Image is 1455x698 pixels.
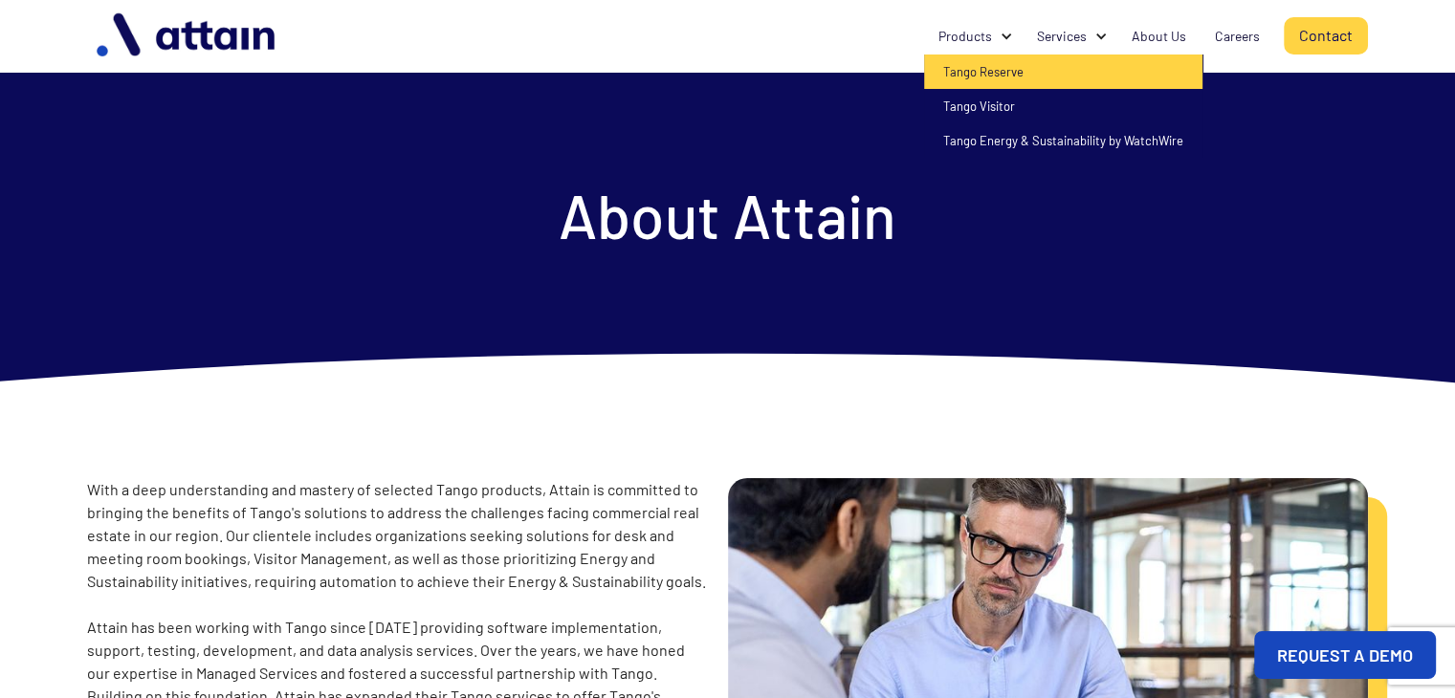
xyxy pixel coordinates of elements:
[924,123,1202,158] a: Tango Energy & Sustainability by WatchWire
[924,55,1202,158] nav: Products
[1215,27,1260,46] div: Careers
[1037,27,1087,46] div: Services
[924,18,1023,55] div: Products
[1023,18,1117,55] div: Services
[1284,17,1368,55] a: Contact
[1117,18,1201,55] a: About Us
[1201,18,1274,55] a: Careers
[938,27,992,46] div: Products
[87,6,288,66] img: logo
[1132,27,1186,46] div: About Us
[924,55,1202,89] a: Tango Reserve
[559,183,896,248] h1: About Attain
[1254,631,1436,679] a: REQUEST A DEMO
[924,89,1202,123] a: Tango Visitor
